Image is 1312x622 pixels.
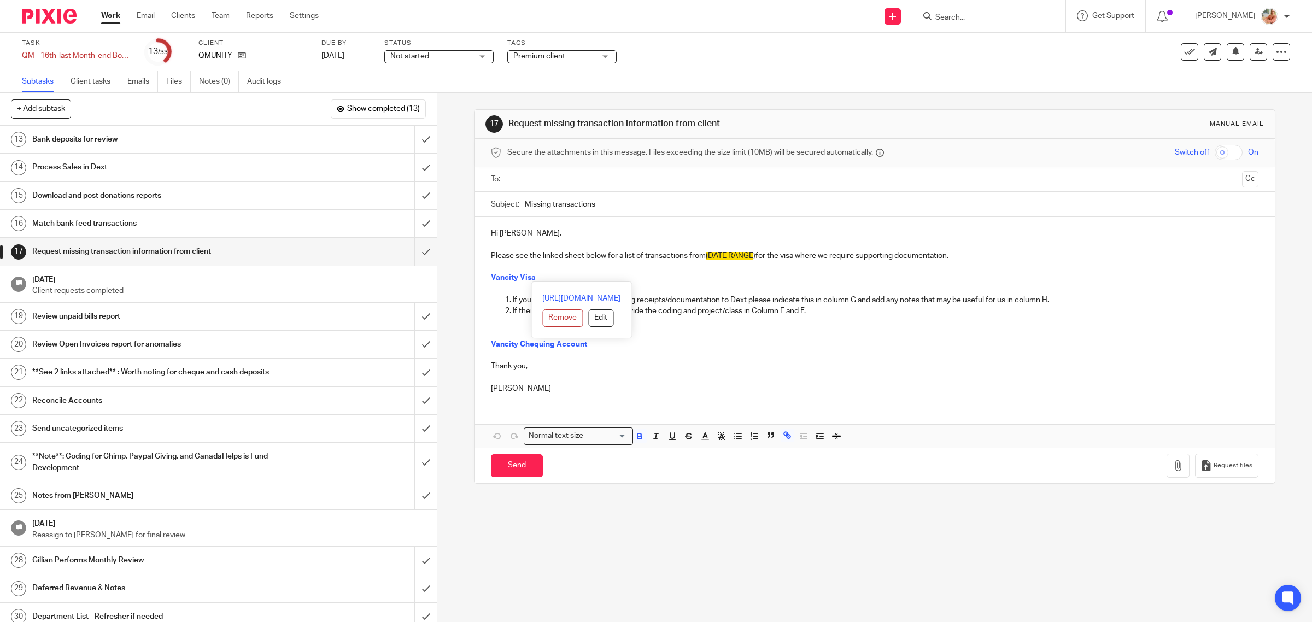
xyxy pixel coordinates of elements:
label: To: [491,174,503,185]
h1: [DATE] [32,272,426,285]
div: 28 [11,553,26,568]
p: Please see the linked sheet below for a list of transactions from for the visa where we require s... [491,250,1259,261]
p: Hi [PERSON_NAME], [491,228,1259,239]
label: Due by [321,39,371,48]
p: Reassign to [PERSON_NAME] for final review [32,530,426,541]
p: [PERSON_NAME] [491,383,1259,394]
h1: **Note**: Coding for Chimp, Paypal Giving, and CanadaHelps is Fund Development [32,448,280,476]
span: Switch off [1175,147,1209,158]
div: 24 [11,455,26,470]
a: Vancity Visa [491,274,536,281]
div: 14 [11,160,26,175]
h1: [DATE] [32,515,426,529]
p: If you are able to forward supporting receipts/documentation to Dext please indicate this in colu... [513,295,1259,306]
div: 23 [11,421,26,436]
h1: **See 2 links attached** : Worth noting for cheque and cash deposits [32,364,280,380]
input: Search [934,13,1033,23]
h1: Reconcile Accounts [32,392,280,409]
img: MIC.jpg [1261,8,1278,25]
h1: Download and post donations reports [32,187,280,204]
u: ) [706,252,755,260]
button: Remove [542,309,583,327]
div: 15 [11,188,26,203]
a: Subtasks [22,71,62,92]
a: Team [212,10,230,21]
input: Send [491,454,543,478]
div: 20 [11,337,26,352]
button: Cc [1242,171,1258,187]
label: Subject: [491,199,519,210]
h1: Gillian Performs Monthly Review [32,552,280,568]
span: Show completed (13) [347,105,420,114]
h1: Bank deposits for review [32,131,280,148]
h1: Review unpaid bills report [32,308,280,325]
div: 16 [11,216,26,231]
span: Get Support [1092,12,1134,20]
div: 17 [485,115,503,133]
small: /33 [158,49,168,55]
span: Normal text size [526,430,586,442]
a: Emails [127,71,158,92]
a: Settings [290,10,319,21]
p: QMUNITY [198,50,232,61]
h1: Request missing transaction information from client [32,243,280,260]
div: 29 [11,581,26,596]
div: 25 [11,488,26,503]
a: Clients [171,10,195,21]
a: Notes (0) [199,71,239,92]
div: QM - 16th-last Month-end Bookkeeping - July [22,50,131,61]
button: Request files [1195,454,1258,478]
h1: Send uncategorized items [32,420,280,437]
div: Manual email [1210,120,1264,128]
a: Audit logs [247,71,289,92]
p: [PERSON_NAME] [1195,10,1255,21]
a: Client tasks [71,71,119,92]
p: Client requests completed [32,285,426,296]
a: Work [101,10,120,21]
span: Request files [1214,461,1252,470]
div: Search for option [524,427,633,444]
p: Thank you, [491,361,1259,372]
h1: Match bank feed transactions [32,215,280,232]
div: 19 [11,309,26,324]
span: (DATE RANGE [706,252,753,260]
img: Pixie [22,9,77,24]
span: Not started [390,52,429,60]
div: 17 [11,244,26,260]
h1: Notes from [PERSON_NAME] [32,488,280,504]
h1: Request missing transaction information from client [508,118,898,130]
a: Reports [246,10,273,21]
h1: Process Sales in Dext [32,159,280,175]
h1: Review Open Invoices report for anomalies [32,336,280,353]
div: 21 [11,365,26,380]
span: Secure the attachments in this message. Files exceeding the size limit (10MB) will be secured aut... [507,147,873,158]
label: Status [384,39,494,48]
a: [URL][DOMAIN_NAME] [542,293,620,304]
h1: Deferred Revenue & Notes [32,580,280,596]
button: + Add subtask [11,99,71,118]
span: Premium client [513,52,565,60]
a: Email [137,10,155,21]
label: Task [22,39,131,48]
a: Files [166,71,191,92]
div: 13 [11,132,26,147]
div: 22 [11,393,26,408]
button: Show completed (13) [331,99,426,118]
input: Search for option [587,430,626,442]
label: Tags [507,39,617,48]
p: If there are no receipts, please provide the coding and project/class in Column E and F. [513,306,1259,316]
div: 13 [148,45,168,58]
span: [DATE] [321,52,344,60]
label: Client [198,39,308,48]
button: Edit [588,309,613,327]
span: On [1248,147,1258,158]
a: Vancity Chequing Account [491,341,587,348]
